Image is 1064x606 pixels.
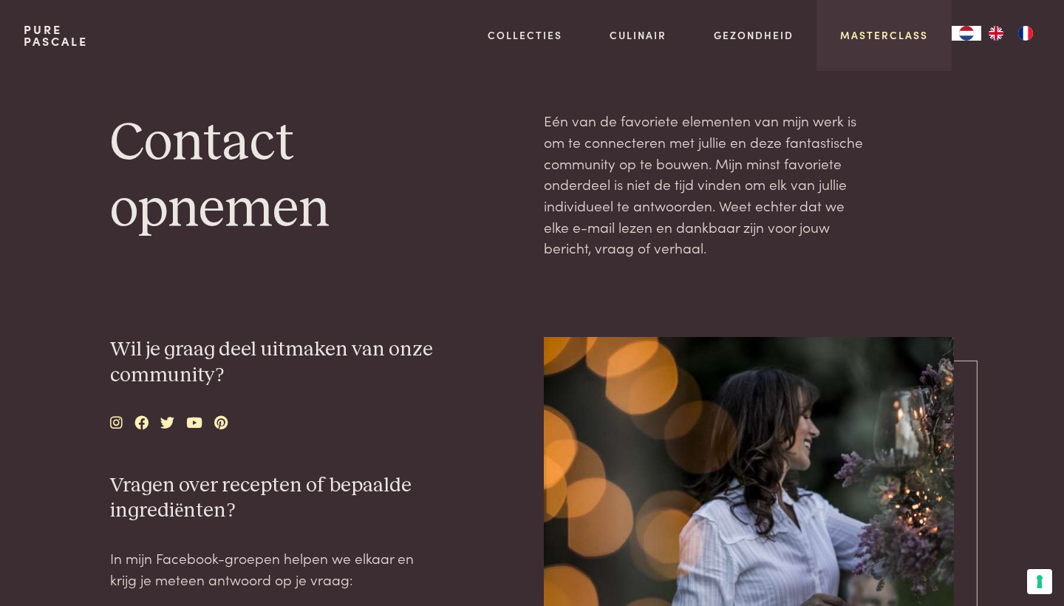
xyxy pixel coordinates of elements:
a: Masterclass [840,27,928,43]
a: Gezondheid [714,27,794,43]
div: Language [952,26,981,41]
ul: Language list [981,26,1040,41]
span: ? [226,500,235,521]
span: Vragen over recepten of bepaalde ingredi [110,475,412,522]
a: Culinair [610,27,666,43]
span: ë [174,500,183,521]
p: In mijn Facebook-groepen helpen we elkaar en krijg je meteen antwoord op je vraag: [110,548,434,590]
span: nten [183,500,226,521]
a: PurePascale [24,24,88,47]
a: FR [1011,26,1040,41]
h3: Wil je graag deel uitmaken van onze community? [110,337,434,388]
h1: Contact opnemen [110,110,434,244]
span: Eén van de favoriete elementen van mijn werk is om te connecteren met jullie en deze fantastische... [544,110,863,257]
a: Collecties [488,27,562,43]
aside: Language selected: Nederlands [952,26,1040,41]
button: Uw voorkeuren voor toestemming voor trackingtechnologieën [1027,569,1052,594]
a: NL [952,26,981,41]
a: EN [981,26,1011,41]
